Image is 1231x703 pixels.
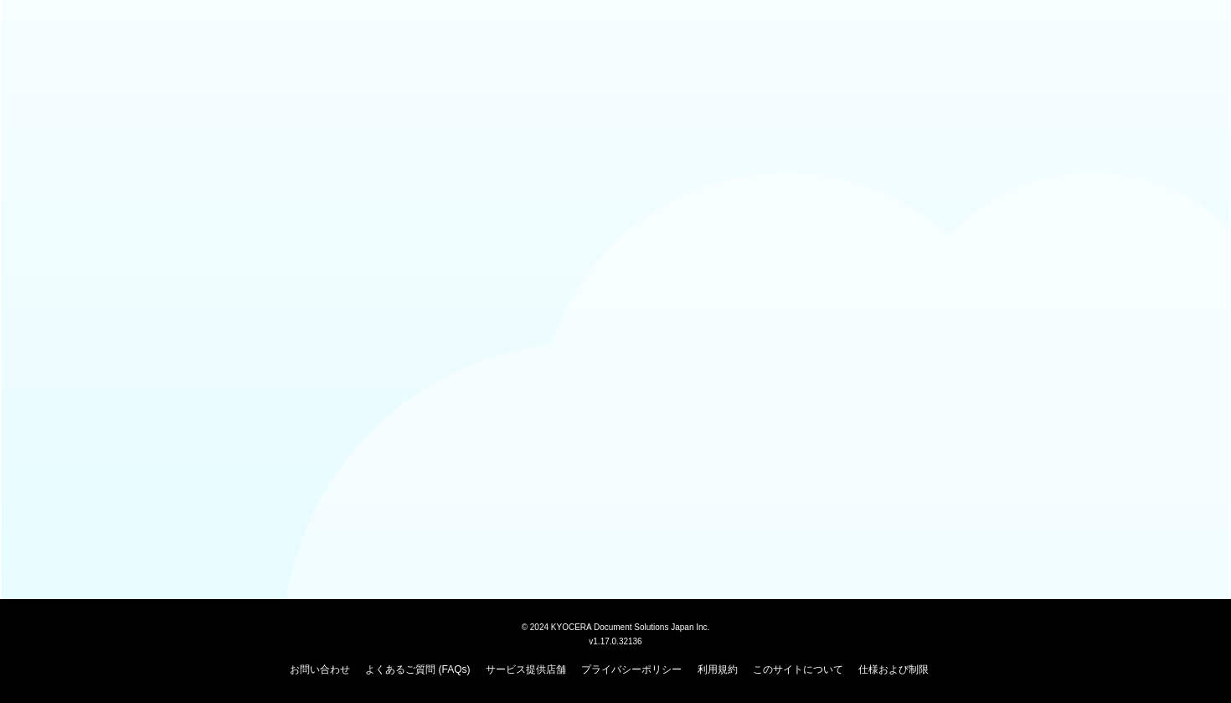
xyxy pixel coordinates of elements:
[753,664,843,675] a: このサイトについて
[290,664,350,675] a: お問い合わせ
[589,636,641,646] span: v1.17.0.32136
[858,664,929,675] a: 仕様および制限
[365,664,470,675] a: よくあるご質問 (FAQs)
[522,621,710,632] span: © 2024 KYOCERA Document Solutions Japan Inc.
[698,664,738,675] a: 利用規約
[581,664,682,675] a: プライバシーポリシー
[486,664,566,675] a: サービス提供店舗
